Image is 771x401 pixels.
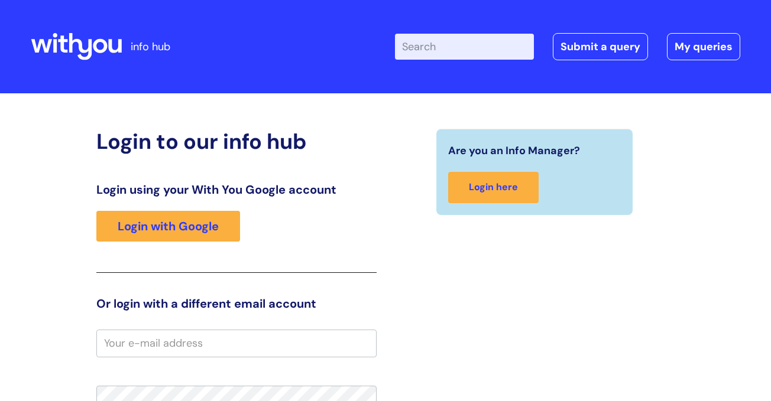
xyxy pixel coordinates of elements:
input: Search [395,34,534,60]
h3: Or login with a different email account [96,296,377,311]
a: Submit a query [553,33,648,60]
input: Your e-mail address [96,330,377,357]
span: Are you an Info Manager? [448,141,580,160]
a: Login with Google [96,211,240,242]
p: info hub [131,37,170,56]
h2: Login to our info hub [96,129,377,154]
h3: Login using your With You Google account [96,182,377,197]
a: Login here [448,172,539,203]
a: My queries [667,33,740,60]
